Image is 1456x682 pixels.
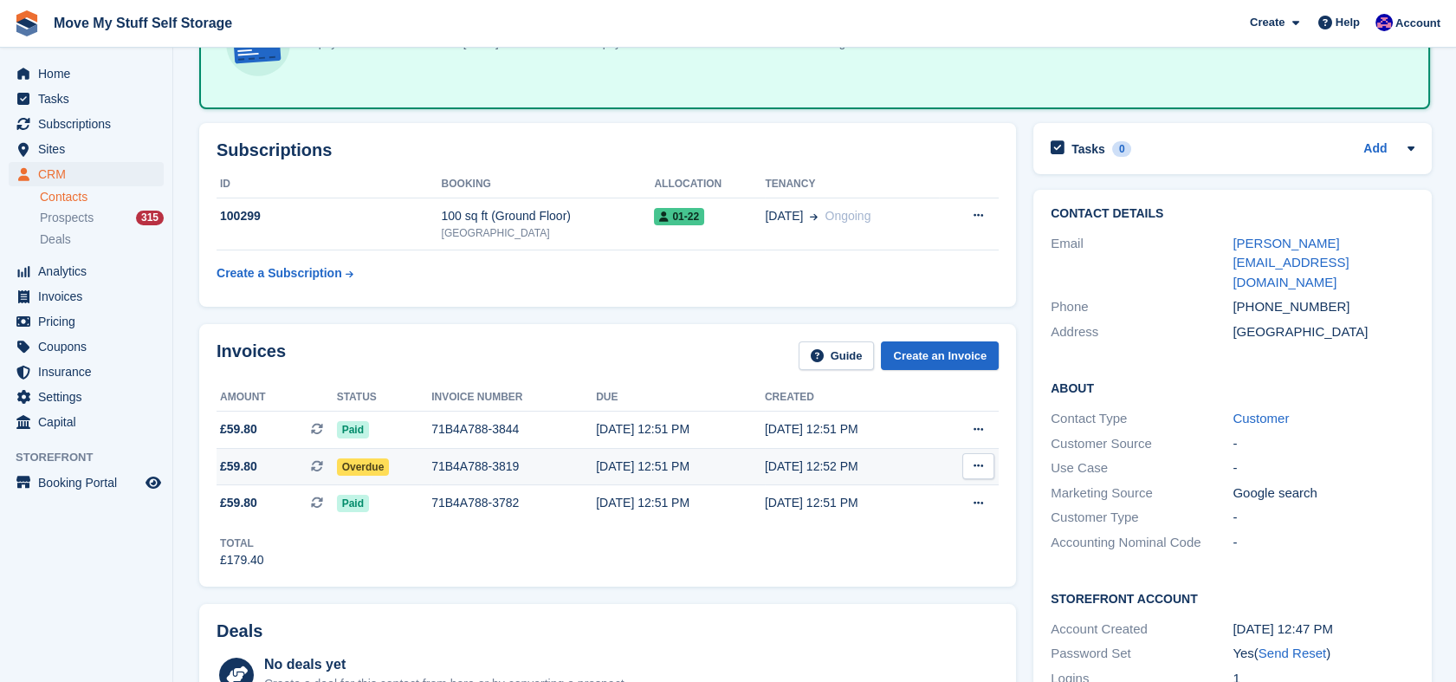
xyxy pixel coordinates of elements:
h2: Tasks [1071,141,1105,157]
span: Prospects [40,210,94,226]
span: ( ) [1254,646,1330,660]
div: Address [1051,322,1233,342]
span: Insurance [38,360,142,384]
div: Total [220,536,264,551]
div: Contact Type [1051,409,1233,429]
a: menu [9,259,164,283]
a: Preview store [143,472,164,493]
span: Paid [337,421,369,438]
span: [DATE] [765,207,803,225]
div: Password Set [1051,644,1233,664]
a: menu [9,162,164,186]
div: [DATE] 12:51 PM [765,420,934,438]
a: [PERSON_NAME][EMAIL_ADDRESS][DOMAIN_NAME] [1233,236,1349,289]
span: Settings [38,385,142,409]
span: Coupons [38,335,142,359]
div: - [1233,434,1414,454]
a: menu [9,335,164,359]
h2: Contact Details [1051,207,1414,221]
a: Add [1363,140,1387,159]
span: Analytics [38,259,142,283]
h2: Subscriptions [217,140,999,160]
h2: Storefront Account [1051,589,1414,607]
a: Prospects 315 [40,209,164,227]
a: menu [9,385,164,409]
div: 71B4A788-3782 [431,494,596,512]
div: 71B4A788-3844 [431,420,596,438]
div: [DATE] 12:52 PM [765,458,934,476]
div: - [1233,458,1414,478]
div: [DATE] 12:47 PM [1233,620,1414,640]
a: menu [9,112,164,136]
a: menu [9,87,164,111]
a: menu [9,137,164,161]
div: [DATE] 12:51 PM [596,420,765,438]
span: Home [38,62,142,86]
span: CRM [38,162,142,186]
img: stora-icon-8386f47178a22dfd0bd8f6a31ec36ba5ce8667c1dd55bd0f319d3a0aa187defe.svg [14,10,40,36]
div: [DATE] 12:51 PM [596,458,765,476]
span: Storefront [16,449,172,466]
div: [GEOGRAPHIC_DATA] [1233,322,1414,342]
th: Booking [442,171,655,198]
h2: Invoices [217,341,286,370]
th: Created [765,384,934,412]
div: [DATE] 12:51 PM [596,494,765,512]
a: menu [9,284,164,309]
th: Status [337,384,431,412]
span: Capital [38,410,142,434]
th: Invoice number [431,384,596,412]
span: Overdue [337,458,390,476]
div: No deals yet [264,654,627,675]
a: menu [9,360,164,384]
a: menu [9,309,164,334]
div: £179.40 [220,551,264,569]
div: 100299 [217,207,442,225]
th: Due [596,384,765,412]
span: 01-22 [654,208,704,225]
span: Paid [337,495,369,512]
a: Create an Invoice [881,341,999,370]
a: Contacts [40,189,164,205]
span: £59.80 [220,420,257,438]
div: Yes [1233,644,1414,664]
th: ID [217,171,442,198]
h2: Deals [217,621,262,641]
div: 315 [136,211,164,225]
a: Move My Stuff Self Storage [47,9,239,37]
div: Marketing Source [1051,484,1233,503]
span: Invoices [38,284,142,309]
img: Jade Whetnall [1375,14,1393,31]
a: Customer [1233,411,1289,425]
a: menu [9,62,164,86]
h2: About [1051,379,1414,396]
span: Account [1395,15,1440,32]
span: Ongoing [825,209,870,223]
div: Create a Subscription [217,264,342,283]
div: [PHONE_NUMBER] [1233,297,1414,317]
div: Phone [1051,297,1233,317]
span: Subscriptions [38,112,142,136]
a: Send Reset [1259,646,1326,660]
div: Email [1051,234,1233,293]
div: [DATE] 12:51 PM [765,494,934,512]
span: Help [1336,14,1360,31]
span: Pricing [38,309,142,334]
div: 100 sq ft (Ground Floor) [442,207,655,225]
div: - [1233,508,1414,528]
th: Allocation [654,171,765,198]
span: Booking Portal [38,471,142,495]
span: Deals [40,231,71,248]
div: Google search [1233,484,1414,503]
div: Account Created [1051,620,1233,640]
div: 71B4A788-3819 [431,458,596,476]
a: menu [9,471,164,495]
th: Amount [217,384,337,412]
a: Guide [799,341,875,370]
div: Customer Source [1051,434,1233,454]
span: Create [1250,14,1285,31]
div: Accounting Nominal Code [1051,533,1233,553]
div: 0 [1112,141,1132,157]
span: £59.80 [220,458,257,476]
div: Customer Type [1051,508,1233,528]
